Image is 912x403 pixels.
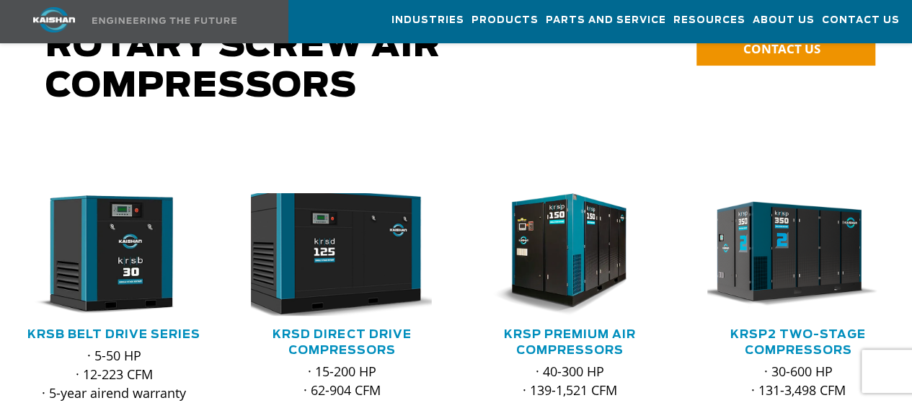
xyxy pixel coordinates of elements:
[546,12,666,29] span: Parts and Service
[92,17,236,24] img: Engineering the future
[696,193,879,316] img: krsp350
[231,187,432,322] img: krsd125
[707,193,889,316] div: krsp350
[504,329,636,356] a: KRSP Premium Air Compressors
[273,329,411,356] a: KRSD Direct Drive Compressors
[546,1,666,40] a: Parts and Service
[822,1,900,40] a: Contact Us
[469,193,651,316] img: krsp150
[27,329,200,340] a: KRSB Belt Drive Series
[673,12,745,29] span: Resources
[391,12,464,29] span: Industries
[472,12,539,29] span: Products
[23,193,205,316] div: krsb30
[251,193,433,316] div: krsd125
[743,40,820,57] span: CONTACT US
[753,12,815,29] span: About Us
[12,193,195,316] img: krsb30
[696,33,875,66] a: CONTACT US
[822,12,900,29] span: Contact Us
[391,1,464,40] a: Industries
[673,1,745,40] a: Resources
[753,1,815,40] a: About Us
[479,193,661,316] div: krsp150
[472,1,539,40] a: Products
[730,329,866,356] a: KRSP2 Two-Stage Compressors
